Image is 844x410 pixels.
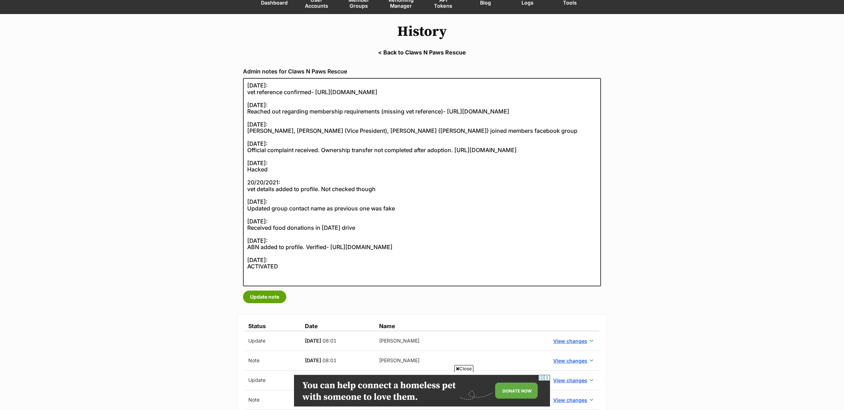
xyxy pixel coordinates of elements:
[322,357,337,363] span: 08:01
[243,78,601,286] textarea: [DATE]: vet reference confirmed- [URL][DOMAIN_NAME] [DATE]: Reached out regarding membership requ...
[376,351,547,370] td: [PERSON_NAME]
[550,336,596,346] button: View changes
[305,357,321,363] span: [DATE]
[376,370,547,390] td: [PERSON_NAME]
[553,357,587,364] span: View changes
[553,396,587,404] span: View changes
[305,338,321,344] span: [DATE]
[245,390,301,410] td: Note
[245,331,301,351] td: Update
[294,375,550,406] iframe: Advertisement
[243,291,286,303] button: Update note
[550,395,596,405] button: View changes
[243,68,601,74] label: Admin notes for Claws N Paws Rescue
[376,331,547,351] td: [PERSON_NAME]
[376,321,547,331] td: Name
[553,377,587,384] span: View changes
[301,321,376,331] td: Date
[550,356,596,366] button: View changes
[454,365,473,372] span: Close
[245,321,301,331] td: Status
[550,375,596,385] button: View changes
[245,370,301,390] td: Update
[553,337,587,345] span: View changes
[322,338,337,344] span: 08:01
[245,351,301,370] td: Note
